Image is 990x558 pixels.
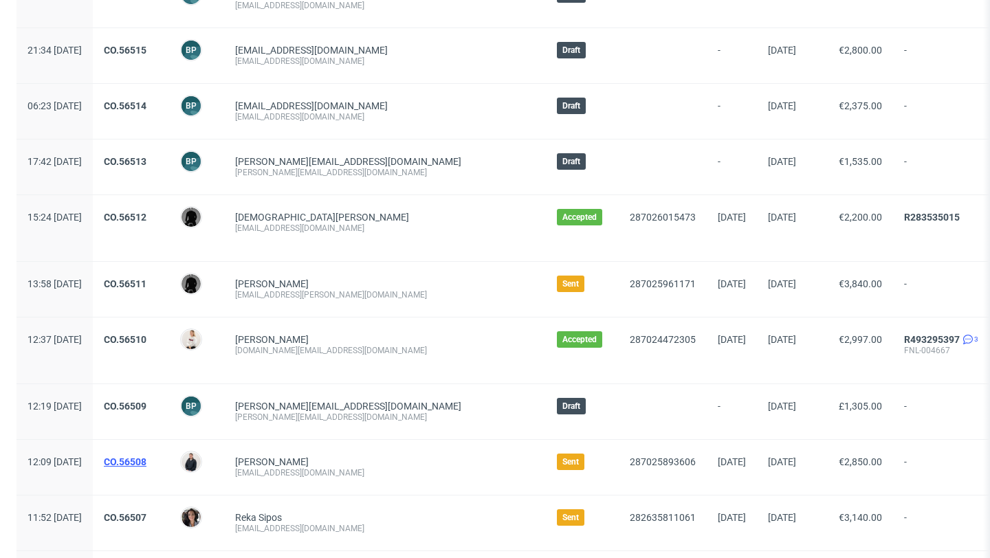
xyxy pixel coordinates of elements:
span: [DATE] [718,334,746,345]
span: €3,140.00 [839,512,882,523]
a: [PERSON_NAME] [235,334,309,345]
div: [EMAIL_ADDRESS][DOMAIN_NAME] [235,111,535,122]
figcaption: BP [181,41,201,60]
span: [DATE] [768,156,796,167]
span: [DATE] [768,45,796,56]
span: 15:24 [DATE] [27,212,82,223]
a: 287026015473 [630,212,696,223]
span: [EMAIL_ADDRESS][DOMAIN_NAME] [235,100,388,111]
span: 12:09 [DATE] [27,456,82,467]
span: Accepted [562,334,597,345]
span: 12:37 [DATE] [27,334,82,345]
img: Dawid Urbanowicz [181,208,201,227]
span: - [718,401,746,423]
a: CO.56513 [104,156,146,167]
a: CO.56509 [104,401,146,412]
span: Draft [562,156,580,167]
span: Draft [562,45,580,56]
div: [EMAIL_ADDRESS][DOMAIN_NAME] [235,56,535,67]
a: [DEMOGRAPHIC_DATA][PERSON_NAME] [235,212,409,223]
span: - [904,512,978,534]
figcaption: BP [181,152,201,171]
a: Reka Sipos [235,512,282,523]
span: - [904,45,978,67]
a: 287025961171 [630,278,696,289]
div: [EMAIL_ADDRESS][PERSON_NAME][DOMAIN_NAME] [235,289,535,300]
span: £1,305.00 [839,401,882,412]
div: [PERSON_NAME][EMAIL_ADDRESS][DOMAIN_NAME] [235,167,535,178]
span: [DATE] [718,212,746,223]
a: R283535015 [904,212,960,223]
img: Mari Fok [181,330,201,349]
figcaption: BP [181,397,201,416]
div: [EMAIL_ADDRESS][DOMAIN_NAME] [235,223,535,234]
span: [DATE] [718,512,746,523]
span: €2,850.00 [839,456,882,467]
span: [DATE] [768,212,796,223]
a: CO.56512 [104,212,146,223]
div: FNL-004667 [904,345,978,356]
span: €2,800.00 [839,45,882,56]
img: Dawid Urbanowicz [181,274,201,293]
span: [DATE] [768,456,796,467]
span: €2,997.00 [839,334,882,345]
span: [EMAIL_ADDRESS][DOMAIN_NAME] [235,45,388,56]
a: 282635811061 [630,512,696,523]
a: CO.56508 [104,456,146,467]
a: 3 [960,334,978,345]
span: [DATE] [768,334,796,345]
span: €2,200.00 [839,212,882,223]
a: CO.56510 [104,334,146,345]
span: [DATE] [768,100,796,111]
img: Adrian Margula [181,452,201,471]
span: - [904,278,978,300]
a: 287025893606 [630,456,696,467]
div: [EMAIL_ADDRESS][DOMAIN_NAME] [235,523,535,534]
span: Draft [562,401,580,412]
a: CO.56515 [104,45,146,56]
span: €2,375.00 [839,100,882,111]
span: - [718,156,746,178]
a: R493295397 [904,334,960,345]
span: Draft [562,100,580,111]
span: [PERSON_NAME][EMAIL_ADDRESS][DOMAIN_NAME] [235,401,461,412]
span: 12:19 [DATE] [27,401,82,412]
span: 06:23 [DATE] [27,100,82,111]
span: Sent [562,512,579,523]
span: [DATE] [718,278,746,289]
span: - [904,401,978,423]
img: Moreno Martinez Cristina [181,508,201,527]
span: [PERSON_NAME][EMAIL_ADDRESS][DOMAIN_NAME] [235,156,461,167]
span: - [904,100,978,122]
span: [DATE] [768,401,796,412]
span: - [904,156,978,178]
span: - [718,100,746,122]
figcaption: BP [181,96,201,115]
a: [PERSON_NAME] [235,456,309,467]
a: CO.56514 [104,100,146,111]
span: [DATE] [768,278,796,289]
div: [DOMAIN_NAME][EMAIL_ADDRESS][DOMAIN_NAME] [235,345,535,356]
span: Sent [562,278,579,289]
span: €1,535.00 [839,156,882,167]
span: [DATE] [718,456,746,467]
span: - [904,456,978,478]
a: CO.56507 [104,512,146,523]
span: 3 [974,334,978,345]
span: 17:42 [DATE] [27,156,82,167]
a: 287024472305 [630,334,696,345]
span: €3,840.00 [839,278,882,289]
div: [EMAIL_ADDRESS][DOMAIN_NAME] [235,467,535,478]
a: CO.56511 [104,278,146,289]
span: 11:52 [DATE] [27,512,82,523]
span: Accepted [562,212,597,223]
span: 21:34 [DATE] [27,45,82,56]
span: 13:58 [DATE] [27,278,82,289]
span: - [718,45,746,67]
span: [DATE] [768,512,796,523]
a: [PERSON_NAME] [235,278,309,289]
span: Sent [562,456,579,467]
div: [PERSON_NAME][EMAIL_ADDRESS][DOMAIN_NAME] [235,412,535,423]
